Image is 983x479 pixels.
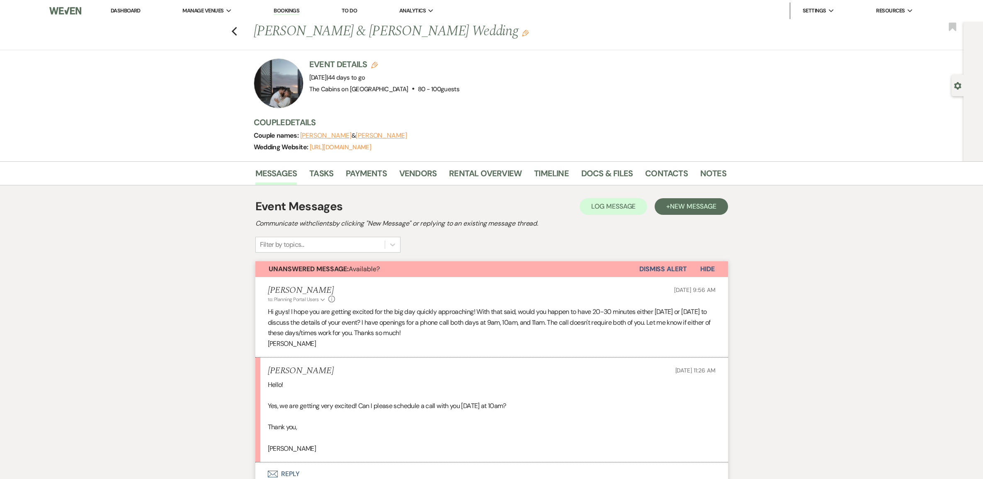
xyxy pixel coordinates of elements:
[268,401,716,411] p: Yes, we are getting very excited! Can I please schedule a call with you [DATE] at 10am?
[309,58,460,70] h3: Event Details
[356,132,407,139] button: [PERSON_NAME]
[655,198,728,215] button: +New Message
[639,261,687,277] button: Dismiss Alert
[255,219,728,229] h2: Communicate with clients by clicking "New Message" or replying to an existing message thread.
[300,131,407,140] span: &
[522,29,529,36] button: Edit
[342,7,357,14] a: To Do
[591,202,636,211] span: Log Message
[309,73,365,82] span: [DATE]
[260,240,304,250] div: Filter by topics...
[255,261,639,277] button: Unanswered Message:Available?
[670,202,716,211] span: New Message
[274,7,299,15] a: Bookings
[268,338,716,349] p: [PERSON_NAME]
[268,379,716,390] p: Hello!
[49,2,81,19] img: Weven Logo
[269,265,349,273] strong: Unanswered Message:
[268,296,327,303] button: to: Planning Portal Users
[954,81,961,89] button: Open lead details
[269,265,380,273] span: Available?
[255,167,297,185] a: Messages
[399,167,437,185] a: Vendors
[254,22,625,41] h1: [PERSON_NAME] & [PERSON_NAME] Wedding
[346,167,387,185] a: Payments
[581,167,633,185] a: Docs & Files
[268,285,335,296] h5: [PERSON_NAME]
[803,7,826,15] span: Settings
[675,367,716,374] span: [DATE] 11:26 AM
[328,73,365,82] span: 44 days to go
[268,443,716,454] p: [PERSON_NAME]
[254,117,718,128] h3: Couple Details
[687,261,728,277] button: Hide
[268,366,334,376] h5: [PERSON_NAME]
[674,286,715,294] span: [DATE] 9:56 AM
[268,306,716,338] p: Hi guys! I hope you are getting excited for the big day quickly approaching! With that said, woul...
[254,143,310,151] span: Wedding Website:
[111,7,141,14] a: Dashboard
[580,198,647,215] button: Log Message
[327,73,365,82] span: |
[876,7,905,15] span: Resources
[534,167,569,185] a: Timeline
[449,167,522,185] a: Rental Overview
[255,198,343,215] h1: Event Messages
[268,422,716,433] p: Thank you,
[309,167,333,185] a: Tasks
[268,296,319,303] span: to: Planning Portal Users
[399,7,426,15] span: Analytics
[310,143,371,151] a: [URL][DOMAIN_NAME]
[645,167,688,185] a: Contacts
[300,132,352,139] button: [PERSON_NAME]
[700,265,715,273] span: Hide
[254,131,300,140] span: Couple names:
[700,167,726,185] a: Notes
[182,7,223,15] span: Manage Venues
[418,85,459,93] span: 80 - 100 guests
[309,85,408,93] span: The Cabins on [GEOGRAPHIC_DATA]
